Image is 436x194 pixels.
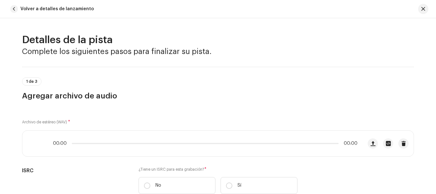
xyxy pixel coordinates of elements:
[341,141,357,146] span: 00:00
[237,182,241,189] p: Sí
[139,167,297,172] label: ¿Tiene un ISRC para esta grabación?
[22,46,414,57] h3: Complete los siguientes pasos para finalizar su pista.
[22,91,414,101] h3: Agregar archivo de audio
[155,182,161,189] p: No
[22,167,128,175] h5: ISRC
[22,34,414,46] h2: Detalles de la pista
